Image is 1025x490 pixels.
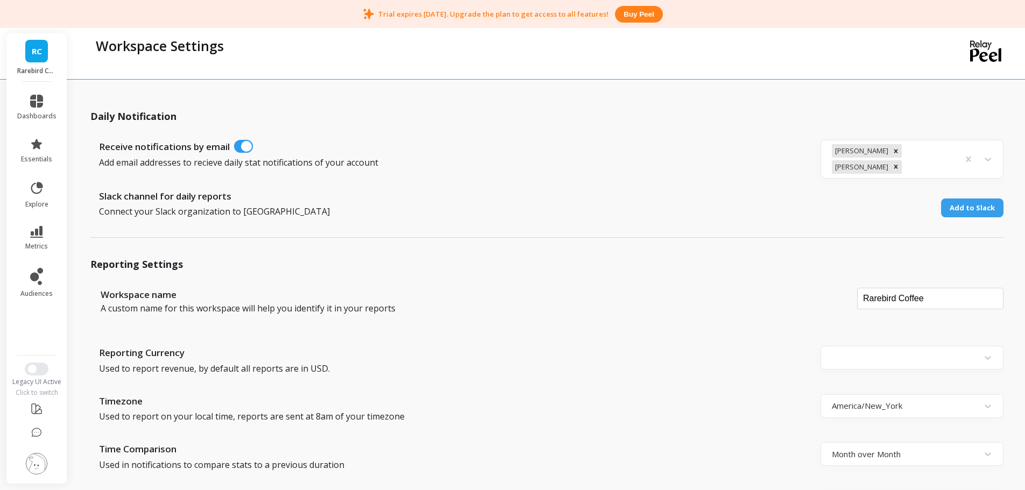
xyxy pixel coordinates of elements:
button: Buy peel [615,6,662,23]
p: Workspace name [101,288,176,302]
p: Workspace Settings [96,37,224,55]
p: Rarebird Coffee [17,67,56,75]
p: Used to report on your local time, reports are sent at 8am of your timezone [99,410,744,423]
p: Add email addresses to recieve daily stat notifications of your account [99,156,744,169]
a: Add to Slack [941,198,1003,218]
p: Reporting Currency [99,346,185,360]
button: Switch to New UI [25,363,48,375]
p: Used to report revenue, by default all reports are in USD. [99,362,744,375]
div: Remove Jeffrey Dietrich [890,144,902,158]
span: explore [25,200,48,209]
p: Used in notifications to compare stats to a previous duration [99,458,744,471]
p: A custom name for this workspace will help you identify it in your reports [101,302,847,315]
span: audiences [20,289,53,298]
p: Reporting Settings [90,237,1003,272]
div: Remove Enzo Benfanti [890,160,902,174]
span: RC [32,45,42,58]
span: essentials [21,155,52,164]
img: profile picture [26,453,47,474]
p: Connect your Slack organization to [GEOGRAPHIC_DATA] [99,205,852,218]
div: [PERSON_NAME] [832,144,890,158]
p: Trial expires [DATE]. Upgrade the plan to get access to all features! [378,9,609,19]
p: Slack channel for daily reports [99,189,231,203]
p: Timezone [99,394,143,408]
p: Daily Notification [90,90,1003,124]
div: Legacy UI Active [6,378,67,386]
span: metrics [25,242,48,251]
span: dashboards [17,112,56,120]
p: Receive notifications by email [99,140,230,154]
p: Time Comparison [99,442,176,456]
div: [PERSON_NAME] [832,160,890,174]
div: Click to switch [6,388,67,397]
